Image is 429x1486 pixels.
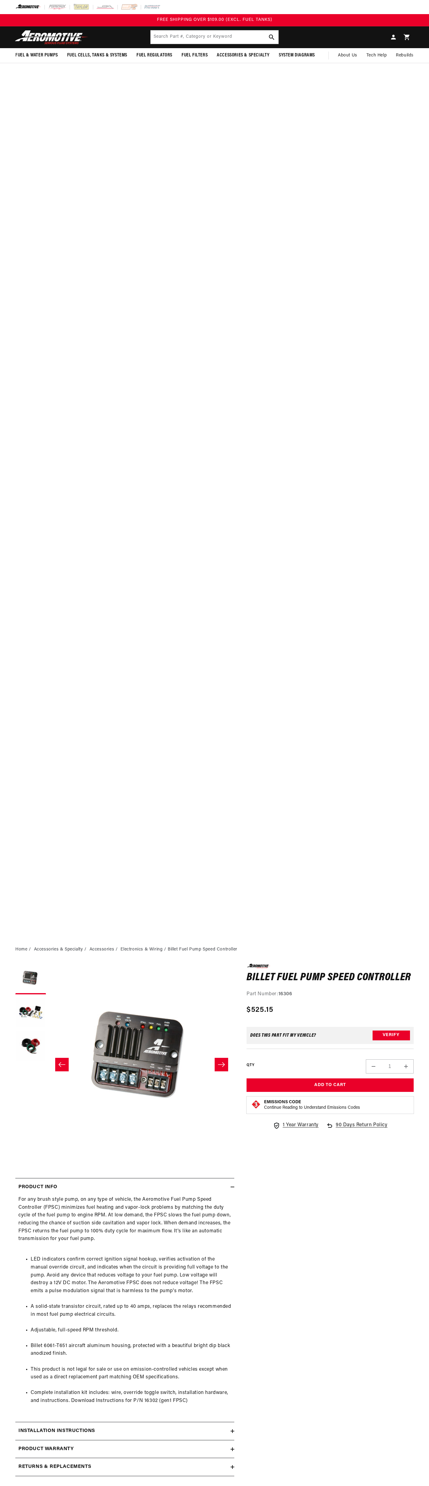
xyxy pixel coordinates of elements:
span: Fuel Cells, Tanks & Systems [67,52,127,59]
span: 90 Days Return Policy [336,1121,388,1135]
button: Load image 3 in gallery view [15,1031,46,1062]
summary: Fuel & Water Pumps [11,48,63,63]
span: Tech Help [366,52,387,59]
button: Add to Cart [247,1078,414,1092]
li: Complete installation kit includes: wire, override toggle switch, installation hardware, and inst... [31,1389,231,1405]
li: Accessories & Specialty [34,946,88,953]
span: FREE SHIPPING OVER $109.00 (EXCL. FUEL TANKS) [157,17,272,22]
button: Search Part #, Category or Keyword [265,30,278,44]
span: About Us [338,53,357,58]
a: 1 Year Warranty [273,1121,319,1129]
h2: Product warranty [18,1445,74,1453]
a: About Us [333,48,362,63]
summary: Fuel Regulators [132,48,177,63]
span: System Diagrams [279,52,315,59]
span: 1 Year Warranty [283,1121,319,1129]
img: Aeromotive [13,30,90,44]
summary: Fuel Filters [177,48,212,63]
input: Search Part #, Category or Keyword [151,30,279,44]
span: Fuel & Water Pumps [15,52,58,59]
summary: Tech Help [362,48,391,63]
summary: Returns & replacements [15,1458,234,1476]
media-gallery: Gallery Viewer [15,964,234,1165]
div: Does This part fit My vehicle? [250,1033,316,1038]
strong: Emissions Code [264,1100,301,1104]
span: $525.15 [247,1004,273,1016]
li: A solid-state transistor circuit, rated up to 40 amps, replaces the relays recommended in most fu... [31,1303,231,1319]
summary: Product warranty [15,1440,234,1458]
a: 90 Days Return Policy [326,1121,388,1135]
a: Home [15,946,27,953]
summary: Product Info [15,1178,234,1196]
button: Load image 2 in gallery view [15,997,46,1028]
li: Billet 6061-T651 aircraft aluminum housing, protected with a beautiful bright dip black anodized ... [31,1342,231,1358]
strong: 16306 [278,992,292,996]
p: Continue Reading to Understand Emissions Codes [264,1105,360,1111]
summary: Fuel Cells, Tanks & Systems [63,48,132,63]
label: QTY [247,1063,254,1068]
li: This product is not legal for sale or use on emission-controlled vehicles except when used as a d... [31,1366,231,1381]
summary: System Diagrams [274,48,320,63]
button: Emissions CodeContinue Reading to Understand Emissions Codes [264,1100,360,1111]
h2: Installation Instructions [18,1427,95,1435]
summary: Installation Instructions [15,1422,234,1440]
h2: Product Info [18,1183,57,1191]
button: Load image 1 in gallery view [15,964,46,994]
span: Accessories & Specialty [217,52,270,59]
summary: Rebuilds [391,48,418,63]
a: Electronics & Wiring [121,946,163,953]
button: Verify [373,1031,410,1040]
span: Fuel Filters [182,52,208,59]
li: Billet Fuel Pump Speed Controller [168,946,237,953]
img: Emissions code [251,1100,261,1109]
summary: Accessories & Specialty [212,48,274,63]
span: Fuel Regulators [136,52,172,59]
nav: breadcrumbs [15,946,414,953]
div: For any brush style pump, on any type of vehicle, the Aeromotive Fuel Pump Speed Controller (FPSC... [15,1196,234,1413]
h1: Billet Fuel Pump Speed Controller [247,973,414,983]
li: LED indicators confirm correct ignition signal hookup, verifies activation of the manual override... [31,1256,231,1295]
h2: Returns & replacements [18,1463,91,1471]
button: Slide right [215,1058,228,1071]
div: Part Number: [247,990,414,998]
a: Accessories [90,946,114,953]
li: Adjustable, full-speed RPM threshold. [31,1327,231,1334]
span: Rebuilds [396,52,414,59]
button: Slide left [55,1058,69,1071]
